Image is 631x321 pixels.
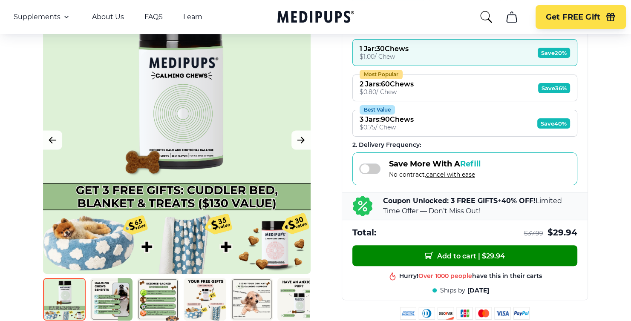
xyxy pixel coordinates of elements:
[137,278,179,321] img: Calming Dog Chews | Natural Dog Supplements
[144,13,163,21] a: FAQS
[501,197,536,205] b: 40% OFF!
[426,171,475,178] span: cancel with ease
[467,287,489,295] span: [DATE]
[231,278,273,321] img: Calming Dog Chews | Natural Dog Supplements
[418,272,472,280] span: Over 1000 people
[352,227,376,238] span: Total:
[360,45,409,53] div: 1 Jar : 30 Chews
[14,12,72,22] button: Supplements
[425,251,505,260] span: Add to cart | $ 29.94
[536,5,626,29] button: Get FREE Gift
[383,196,577,216] p: + Limited Time Offer — Don’t Miss Out!
[538,48,570,58] span: Save 20%
[360,115,414,123] div: 3 Jars : 90 Chews
[90,278,133,321] img: Calming Dog Chews | Natural Dog Supplements
[460,159,481,169] span: Refill
[360,123,414,131] div: $ 0.75 / Chew
[43,131,62,150] button: Previous Image
[524,229,543,238] span: $ 37.99
[501,7,522,27] button: cart
[43,278,86,321] img: Calming Dog Chews | Natural Dog Supplements
[360,88,414,96] div: $ 0.80 / Chew
[389,159,481,169] span: Save More With A
[537,118,570,129] span: Save 40%
[352,75,577,101] button: Most Popular2 Jars:60Chews$0.80/ ChewSave36%
[92,13,124,21] a: About Us
[360,53,409,60] div: $ 1.00 / Chew
[547,227,577,238] span: $ 29.94
[360,70,403,79] div: Most Popular
[352,245,577,266] button: Add to cart | $29.94
[399,272,542,280] div: Hurry! have this in their carts
[277,9,354,26] a: Medipups
[360,80,414,88] div: 2 Jars : 60 Chews
[400,307,530,320] img: payment methods
[546,12,600,22] span: Get FREE Gift
[277,278,320,321] img: Calming Dog Chews | Natural Dog Supplements
[389,171,481,178] span: No contract,
[352,141,421,149] span: 2 . Delivery Frequency:
[538,83,570,93] span: Save 36%
[291,131,311,150] button: Next Image
[383,197,498,205] b: Coupon Unlocked: 3 FREE GIFTS
[352,110,577,137] button: Best Value3 Jars:90Chews$0.75/ ChewSave40%
[479,10,493,24] button: search
[183,13,202,21] a: Learn
[184,278,226,321] img: Calming Dog Chews | Natural Dog Supplements
[440,287,465,295] span: Ships by
[352,39,577,66] button: 1 Jar:30Chews$1.00/ ChewSave20%
[14,13,61,21] span: Supplements
[360,105,395,115] div: Best Value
